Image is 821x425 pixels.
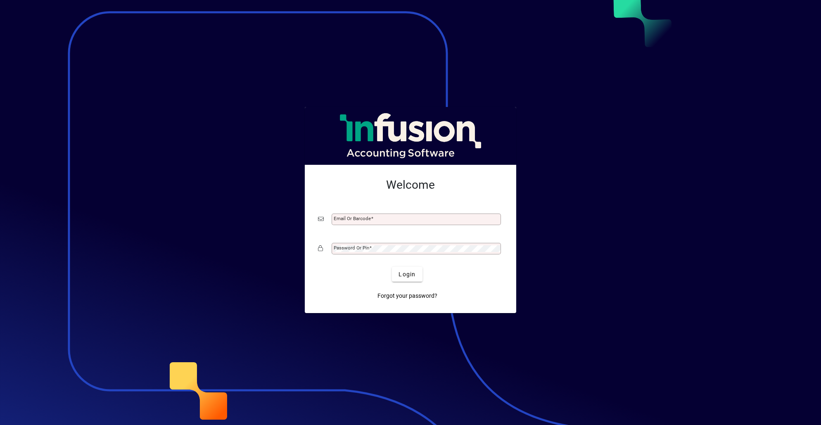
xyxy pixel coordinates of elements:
[334,216,371,221] mat-label: Email or Barcode
[377,292,437,300] span: Forgot your password?
[399,270,415,279] span: Login
[334,245,369,251] mat-label: Password or Pin
[392,267,422,282] button: Login
[318,178,503,192] h2: Welcome
[374,288,441,303] a: Forgot your password?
